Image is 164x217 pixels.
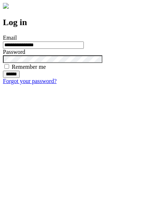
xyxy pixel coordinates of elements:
[3,78,56,84] a: Forgot your password?
[3,3,9,9] img: logo-4e3dc11c47720685a147b03b5a06dd966a58ff35d612b21f08c02c0306f2b779.png
[3,35,17,41] label: Email
[12,64,46,70] label: Remember me
[3,49,25,55] label: Password
[3,17,161,27] h2: Log in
